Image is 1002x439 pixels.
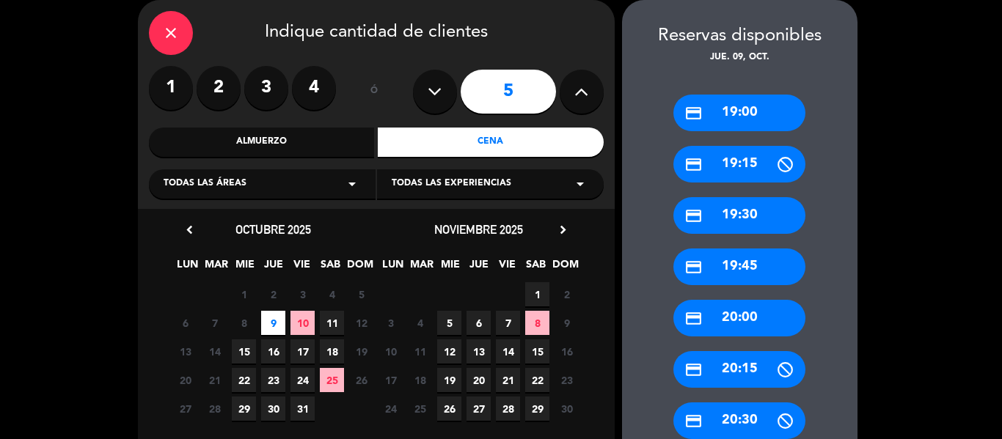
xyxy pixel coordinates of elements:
[232,368,256,392] span: 22
[320,368,344,392] span: 25
[290,396,315,421] span: 31
[379,368,403,392] span: 17
[349,282,373,306] span: 5
[290,282,315,306] span: 3
[622,51,857,65] div: jue. 09, oct.
[622,22,857,51] div: Reservas disponibles
[555,222,571,237] i: chevron_right
[351,66,398,117] div: ó
[409,256,434,280] span: MAR
[202,339,227,364] span: 14
[673,351,805,388] div: 20:15
[290,256,314,280] span: VIE
[173,396,197,421] span: 27
[343,175,361,193] i: arrow_drop_down
[684,309,703,328] i: credit_card
[202,368,227,392] span: 21
[244,66,288,110] label: 3
[349,368,373,392] span: 26
[684,207,703,225] i: credit_card
[467,339,491,364] span: 13
[408,339,432,364] span: 11
[437,368,461,392] span: 19
[496,368,520,392] span: 21
[320,282,344,306] span: 4
[149,128,375,157] div: Almuerzo
[149,11,604,55] div: Indique cantidad de clientes
[261,256,285,280] span: JUE
[320,311,344,335] span: 11
[381,256,405,280] span: LUN
[673,402,805,439] div: 20:30
[408,368,432,392] span: 18
[261,339,285,364] span: 16
[290,339,315,364] span: 17
[434,222,523,237] span: noviembre 2025
[552,256,577,280] span: DOM
[149,66,193,110] label: 1
[261,396,285,421] span: 30
[408,396,432,421] span: 25
[673,95,805,131] div: 19:00
[392,177,511,191] span: Todas las experiencias
[379,339,403,364] span: 10
[525,311,549,335] span: 8
[524,256,548,280] span: SAB
[555,282,579,306] span: 2
[467,396,491,421] span: 27
[261,282,285,306] span: 2
[290,311,315,335] span: 10
[233,256,257,280] span: MIE
[349,311,373,335] span: 12
[232,311,256,335] span: 8
[290,368,315,392] span: 24
[408,311,432,335] span: 4
[437,339,461,364] span: 12
[555,339,579,364] span: 16
[202,396,227,421] span: 28
[496,311,520,335] span: 7
[495,256,519,280] span: VIE
[232,396,256,421] span: 29
[437,311,461,335] span: 5
[261,311,285,335] span: 9
[261,368,285,392] span: 23
[684,361,703,379] i: credit_card
[684,412,703,430] i: credit_card
[673,197,805,234] div: 19:30
[379,311,403,335] span: 3
[379,396,403,421] span: 24
[204,256,228,280] span: MAR
[232,282,256,306] span: 1
[496,339,520,364] span: 14
[555,396,579,421] span: 30
[467,256,491,280] span: JUE
[378,128,604,157] div: Cena
[320,339,344,364] span: 18
[437,396,461,421] span: 26
[525,282,549,306] span: 1
[292,66,336,110] label: 4
[555,368,579,392] span: 23
[673,248,805,285] div: 19:45
[175,256,200,280] span: LUN
[173,368,197,392] span: 20
[684,104,703,122] i: credit_card
[173,339,197,364] span: 13
[571,175,589,193] i: arrow_drop_down
[684,258,703,276] i: credit_card
[349,339,373,364] span: 19
[347,256,371,280] span: DOM
[525,339,549,364] span: 15
[197,66,241,110] label: 2
[555,311,579,335] span: 9
[162,24,180,42] i: close
[496,396,520,421] span: 28
[525,368,549,392] span: 22
[164,177,246,191] span: Todas las áreas
[232,339,256,364] span: 15
[673,146,805,182] div: 19:15
[467,368,491,392] span: 20
[684,155,703,174] i: credit_card
[202,311,227,335] span: 7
